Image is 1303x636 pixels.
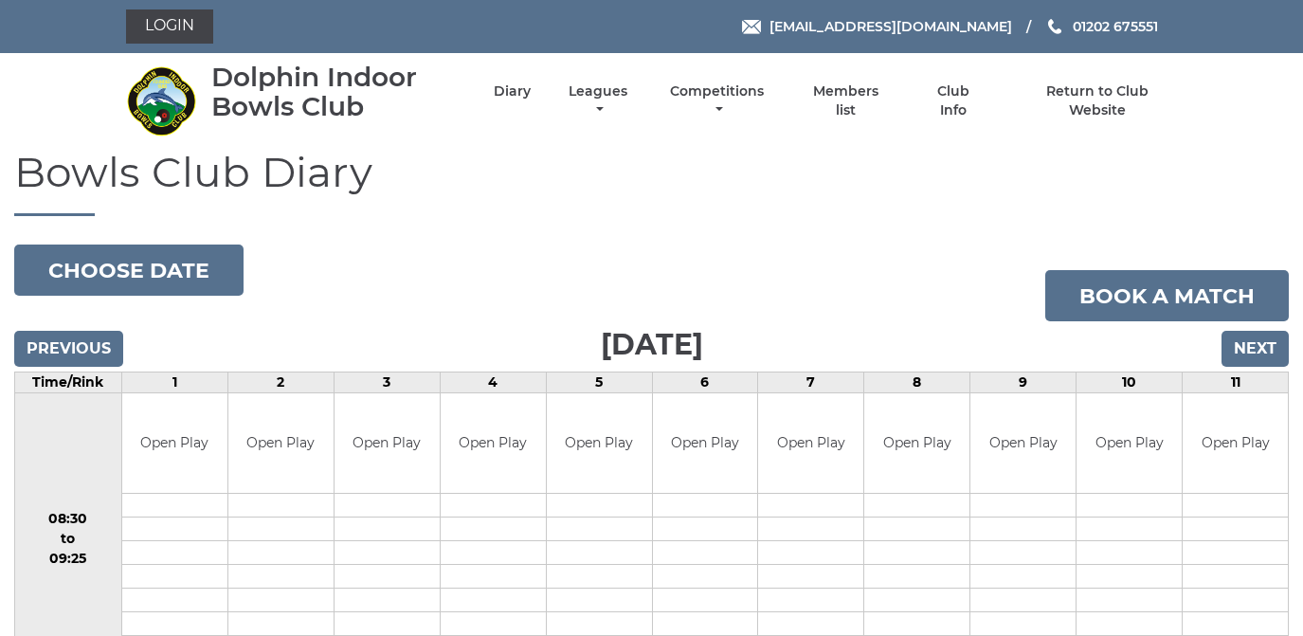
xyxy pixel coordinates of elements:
td: 2 [227,373,334,393]
span: [EMAIL_ADDRESS][DOMAIN_NAME] [769,18,1012,35]
a: Leagues [564,82,632,119]
a: Return to Club Website [1017,82,1177,119]
td: 11 [1183,373,1289,393]
td: Open Play [970,393,1076,493]
a: Phone us 01202 675551 [1045,16,1158,37]
td: Time/Rink [15,373,122,393]
td: 8 [864,373,970,393]
td: 9 [970,373,1077,393]
a: Competitions [666,82,769,119]
td: Open Play [758,393,863,493]
input: Next [1222,331,1289,367]
a: Members list [802,82,889,119]
a: Club Info [923,82,985,119]
button: Choose date [14,245,244,296]
img: Dolphin Indoor Bowls Club [126,65,197,136]
a: Diary [494,82,531,100]
td: 10 [1077,373,1183,393]
td: Open Play [441,393,546,493]
a: Email [EMAIL_ADDRESS][DOMAIN_NAME] [742,16,1012,37]
td: 5 [546,373,652,393]
td: 7 [758,373,864,393]
h1: Bowls Club Diary [14,149,1289,216]
a: Login [126,9,213,44]
div: Dolphin Indoor Bowls Club [211,63,461,121]
td: Open Play [1077,393,1182,493]
input: Previous [14,331,123,367]
td: Open Play [1183,393,1288,493]
span: 01202 675551 [1073,18,1158,35]
td: 6 [652,373,758,393]
td: Open Play [547,393,652,493]
td: 4 [440,373,546,393]
a: Book a match [1045,270,1289,321]
td: Open Play [228,393,334,493]
img: Phone us [1048,19,1061,34]
td: 3 [334,373,440,393]
td: 1 [121,373,227,393]
td: Open Play [122,393,227,493]
td: Open Play [864,393,969,493]
td: Open Play [335,393,440,493]
td: Open Play [653,393,758,493]
img: Email [742,20,761,34]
